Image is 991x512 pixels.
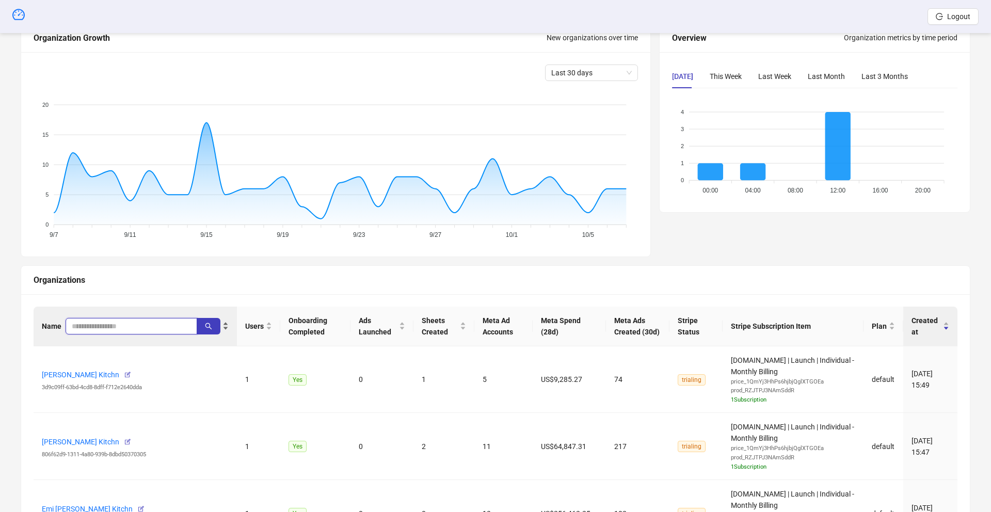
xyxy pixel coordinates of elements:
tspan: 5 [45,191,49,198]
span: Created at [912,315,941,338]
span: Sheets Created [422,315,458,338]
span: Plan [872,321,887,332]
span: Yes [289,441,307,452]
tspan: 9/15 [200,231,213,238]
tspan: 4 [681,108,684,115]
span: trialing [678,374,706,386]
tspan: 08:00 [788,187,803,194]
tspan: 9/7 [50,231,58,238]
span: logout [936,13,943,20]
span: trialing [678,441,706,452]
span: [DOMAIN_NAME] | Launch | Individual - Monthly Billing [731,356,855,405]
tspan: 10/1 [506,231,518,238]
span: search [205,323,212,330]
tspan: 10 [42,162,49,168]
tspan: 0 [45,221,49,228]
div: 1 Subscription [731,395,855,405]
th: Created at [903,307,957,346]
tspan: 9/27 [429,231,442,238]
span: Last 30 days [551,65,632,81]
div: Last Week [758,71,791,82]
div: price_1QmYj3HhPs6hjbjQglXTGOEa [731,377,855,387]
tspan: 00:00 [703,187,718,194]
tspan: 04:00 [745,187,761,194]
div: [DATE] [672,71,693,82]
th: Stripe Subscription Item [723,307,864,346]
tspan: 16:00 [873,187,888,194]
div: Last Month [808,71,845,82]
tspan: 15 [42,131,49,137]
button: Logout [928,8,979,25]
button: search [197,318,220,334]
div: prod_RZJTPJ3NAmSddR [731,453,855,462]
div: 1 Subscription [731,462,855,472]
span: [DOMAIN_NAME] | Launch | Individual - Monthly Billing [731,423,855,471]
th: Meta Ads Created (30d) [606,307,669,346]
tspan: 20 [42,101,49,107]
div: Organizations [34,274,957,286]
span: Ads Launched [359,315,397,338]
span: dashboard [12,8,25,21]
th: Plan [864,307,903,346]
span: Users [245,321,264,332]
th: Users [237,307,280,346]
tspan: 12:00 [830,187,846,194]
tspan: 3 [681,125,684,132]
td: US$9,285.27 [533,346,606,413]
td: 2 [413,413,474,480]
div: 806f62d9-1311-4a80-939b-8dbd50370305 [42,450,229,459]
td: 0 [350,346,413,413]
div: 74 [614,374,661,385]
td: 1 [237,413,280,480]
td: 1 [237,346,280,413]
th: Meta Spend (28d) [533,307,606,346]
a: [PERSON_NAME] Kitchn [42,371,119,379]
div: Overview [672,31,844,44]
span: Yes [289,374,307,386]
tspan: 9/23 [353,231,365,238]
tspan: 1 [681,160,684,166]
td: [DATE] 15:47 [903,413,957,480]
div: Organization Growth [34,31,547,44]
span: Organization metrics by time period [844,34,957,42]
tspan: 0 [681,177,684,183]
div: price_1QmYj3HhPs6hjbjQglXTGOEa [731,444,855,453]
a: [PERSON_NAME] Kitchn [42,438,119,446]
td: [DATE] 15:49 [903,346,957,413]
th: Sheets Created [413,307,474,346]
tspan: 9/19 [277,231,289,238]
div: Last 3 Months [861,71,908,82]
td: 0 [350,413,413,480]
tspan: 9/11 [124,231,136,238]
div: This Week [710,71,742,82]
tspan: 10/5 [582,231,595,238]
div: 3d9c09ff-63bd-4cd8-8dff-f712e2640dda [42,383,229,392]
th: Meta Ad Accounts [474,307,533,346]
td: US$64,847.31 [533,413,606,480]
div: 5 [483,374,524,385]
td: default [864,346,903,413]
div: 11 [483,441,524,452]
span: Logout [947,12,970,21]
span: New organizations over time [547,34,638,42]
div: 217 [614,441,661,452]
th: Stripe Status [669,307,723,346]
td: default [864,413,903,480]
th: Onboarding Completed [280,307,350,346]
tspan: 20:00 [915,187,931,194]
div: prod_RZJTPJ3NAmSddR [731,386,855,395]
tspan: 2 [681,143,684,149]
td: 1 [413,346,474,413]
th: Ads Launched [350,307,413,346]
